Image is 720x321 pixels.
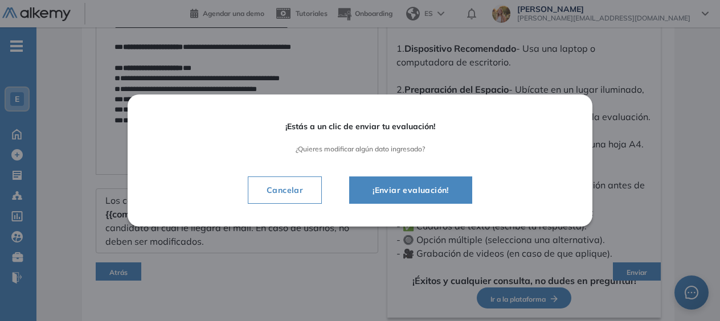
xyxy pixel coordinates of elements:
span: ¡Enviar evaluación! [363,183,458,197]
span: Cancelar [257,183,312,197]
button: ¡Enviar evaluación! [349,176,472,204]
button: Cancelar [248,176,322,204]
span: ¡Estás a un clic de enviar tu evaluación! [159,122,561,131]
span: ¿Quieres modificar algún dato ingresado? [159,145,561,153]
